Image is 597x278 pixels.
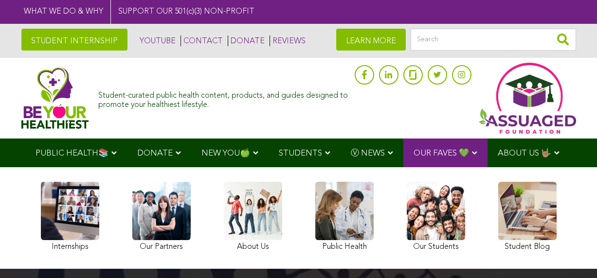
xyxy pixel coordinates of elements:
div: Navigation Menu [21,139,576,167]
input: Search [411,29,576,51]
img: Assuaged App [479,63,576,134]
span: NEW YOU🍏 [201,149,250,157]
a: STUDENT INTERNSHIP [21,29,127,51]
span: OUR FAVES 💚 [414,149,469,157]
a: LEARN MORE [336,29,406,51]
iframe: Chat Widget [548,231,597,278]
span: DONATE [137,149,173,157]
span: ABOUT US 🤟🏽 [498,149,551,157]
img: glassdoor [409,70,416,80]
span: PUBLIC HEALTH📚 [36,149,109,157]
a: YOUTUBE [137,35,176,46]
a: REVIEWS [270,35,306,46]
div: Student-curated public health content, products, and guides designed to promote your healthiest l... [98,87,349,110]
a: DONATE [228,35,265,46]
img: Assuaged [21,67,89,129]
span: STUDENTS [279,149,322,157]
a: CONTACT [181,35,223,46]
span: Ⓥ NEWS [351,149,385,157]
